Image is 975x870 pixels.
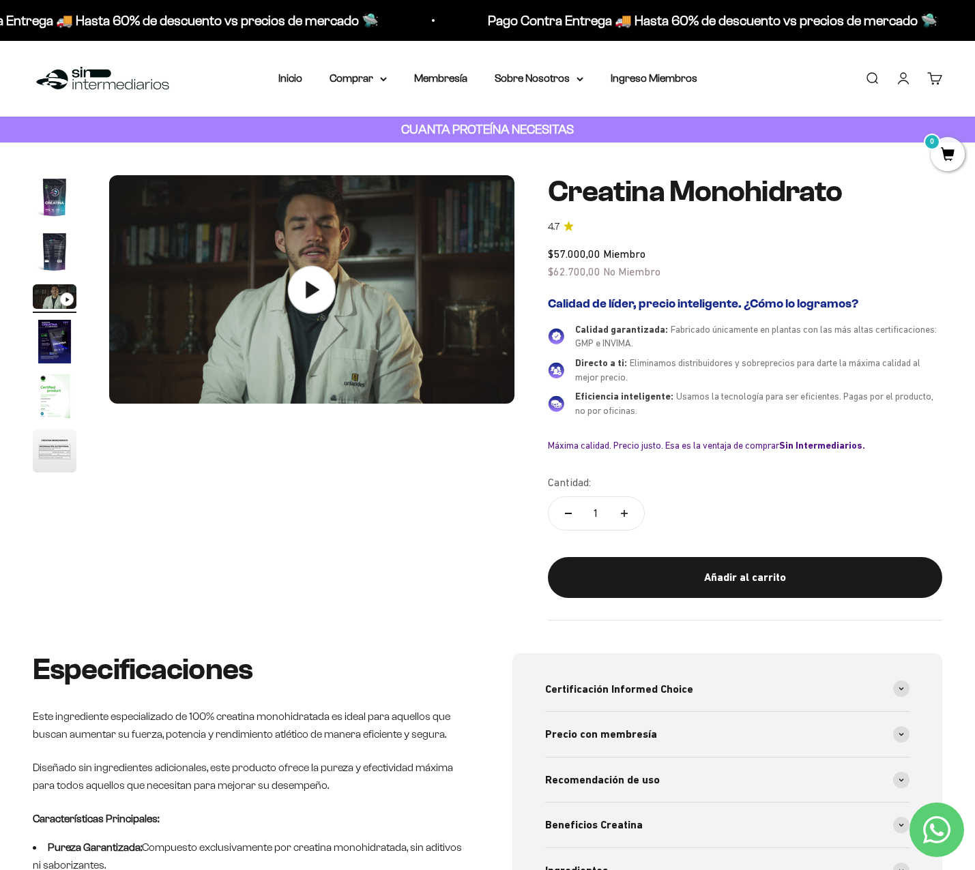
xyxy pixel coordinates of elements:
[545,771,660,789] span: Recomendación de uso
[33,175,76,223] button: Ir al artículo 1
[548,395,564,412] img: Eficiencia inteligente
[603,265,660,277] span: No Miembro
[548,220,559,235] span: 4.7
[548,175,942,208] h1: Creatina Monohidrato
[548,265,600,277] span: $62.700,00
[33,230,76,273] img: Creatina Monohidrato
[33,429,76,472] img: Creatina Monohidrato
[33,374,76,418] img: Creatina Monohidrato
[548,247,600,260] span: $57.000,00
[414,72,467,84] a: Membresía
[33,708,463,742] p: Este ingrediente especializado de 100% creatina monohidratada es ideal para aquellos que buscan a...
[931,148,965,163] a: 0
[548,297,942,312] h2: Calidad de líder, precio inteligente. ¿Cómo lo logramos?
[48,841,142,853] strong: Pureza Garantizada:
[605,497,644,530] button: Aumentar cantidad
[575,357,920,382] span: Eliminamos distribuidores y sobreprecios para darte la máxima calidad al mejor precio.
[486,10,936,31] p: Pago Contra Entrega 🚚 Hasta 60% de descuento vs precios de mercado 🛸
[575,324,937,349] span: Fabricado únicamente en plantas con las más altas certificaciones: GMP e INVIMA.
[545,816,643,834] span: Beneficios Creatina
[545,725,657,743] span: Precio con membresía
[33,374,76,422] button: Ir al artículo 5
[548,557,942,598] button: Añadir al carrito
[575,569,915,586] div: Añadir al carrito
[33,320,76,363] img: Creatina Monohidrato
[330,70,387,87] summary: Comprar
[33,759,463,794] p: Diseñado sin ingredientes adicionales, este producto ofrece la pureza y efectividad máxima para t...
[575,324,668,335] span: Calidad garantizada:
[548,328,564,344] img: Calidad garantizada
[33,175,76,219] img: Creatina Monohidrato
[603,247,645,260] span: Miembro
[33,230,76,277] button: Ir al artículo 2
[549,497,588,530] button: Reducir cantidad
[548,220,942,235] a: 4.74.7 de 5.0 estrellas
[401,122,574,136] strong: CUANTA PROTEÍNA NECESITAS
[545,667,910,712] summary: Certificación Informed Choice
[33,320,76,367] button: Ir al artículo 4
[611,72,697,84] a: Ingreso Miembros
[548,474,591,492] label: Cantidad:
[575,357,627,368] span: Directo a ti:
[33,429,76,477] button: Ir al artículo 6
[495,70,583,87] summary: Sobre Nosotros
[545,802,910,847] summary: Beneficios Creatina
[575,391,673,402] span: Eficiencia inteligente:
[33,813,159,824] strong: Características Principales:
[924,134,940,150] mark: 0
[548,362,564,378] img: Directo a ti
[33,653,463,686] h2: Especificaciones
[548,439,942,451] div: Máxima calidad. Precio justo. Esa es la ventaja de comprar
[545,712,910,757] summary: Precio con membresía
[33,284,76,313] button: Ir al artículo 3
[779,440,865,451] b: Sin Intermediarios.
[545,680,693,698] span: Certificación Informed Choice
[545,757,910,802] summary: Recomendación de uso
[278,72,302,84] a: Inicio
[575,391,933,416] span: Usamos la tecnología para ser eficientes. Pagas por el producto, no por oficinas.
